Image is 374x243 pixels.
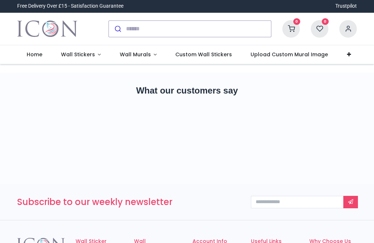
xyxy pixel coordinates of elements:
button: Submit [109,21,126,37]
span: Wall Murals [120,51,151,58]
span: Upload Custom Mural Image [251,51,328,58]
a: Wall Stickers [51,45,110,64]
sup: 0 [322,18,329,25]
span: Wall Stickers [61,51,95,58]
sup: 0 [293,18,300,25]
a: 0 [311,25,328,31]
span: Custom Wall Stickers [175,51,232,58]
h2: What our customers say [17,84,357,97]
iframe: Customer reviews powered by Trustpilot [17,110,357,161]
span: Home [27,51,42,58]
div: Free Delivery Over £15 - Satisfaction Guarantee [17,3,123,10]
a: 0 [282,25,300,31]
img: Icon Wall Stickers [17,19,77,39]
a: Trustpilot [335,3,357,10]
a: Logo of Icon Wall Stickers [17,19,77,39]
a: Wall Murals [110,45,166,64]
h3: Subscribe to our weekly newsletter [17,196,240,208]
